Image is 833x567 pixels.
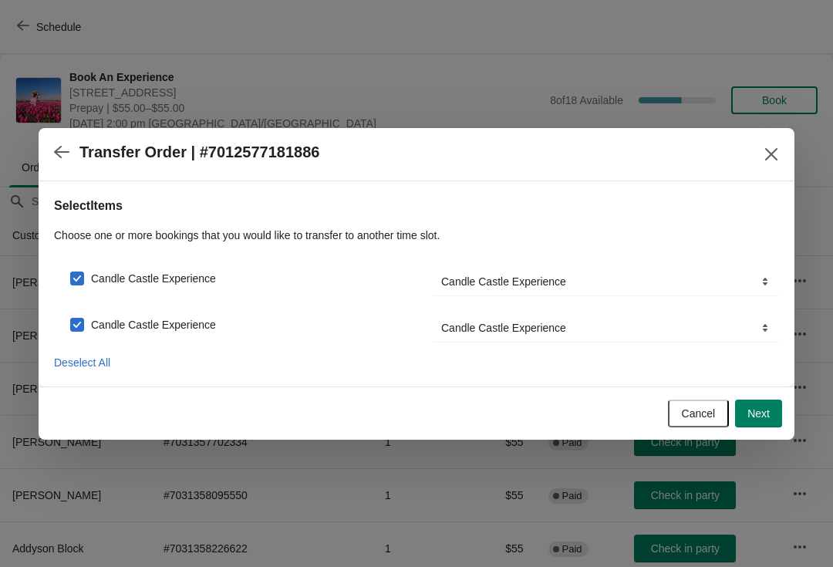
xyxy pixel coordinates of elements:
h2: Select Items [54,197,779,215]
button: Deselect All [48,349,116,376]
p: Choose one or more bookings that you would like to transfer to another time slot. [54,228,779,243]
span: Deselect All [54,356,110,369]
h2: Transfer Order | #7012577181886 [79,143,319,161]
button: Cancel [668,400,730,427]
span: Candle Castle Experience [91,317,216,332]
span: Candle Castle Experience [91,271,216,286]
span: Cancel [682,407,716,420]
button: Close [757,140,785,168]
button: Next [735,400,782,427]
span: Next [747,407,770,420]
